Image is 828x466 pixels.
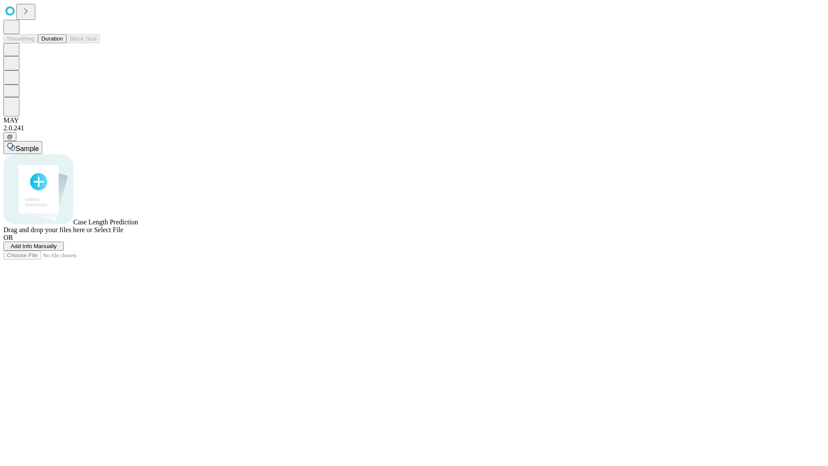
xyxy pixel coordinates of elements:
[3,116,825,124] div: MAY
[38,34,66,43] button: Duration
[11,243,57,249] span: Add Info Manually
[3,34,38,43] button: Smoothing
[94,226,123,233] span: Select File
[3,132,16,141] button: @
[3,124,825,132] div: 2.0.241
[3,141,42,154] button: Sample
[73,218,138,226] span: Case Length Prediction
[16,145,39,152] span: Sample
[3,242,64,251] button: Add Info Manually
[3,226,92,233] span: Drag and drop your files here or
[66,34,100,43] button: Block Size
[3,234,13,241] span: OR
[7,133,13,140] span: @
